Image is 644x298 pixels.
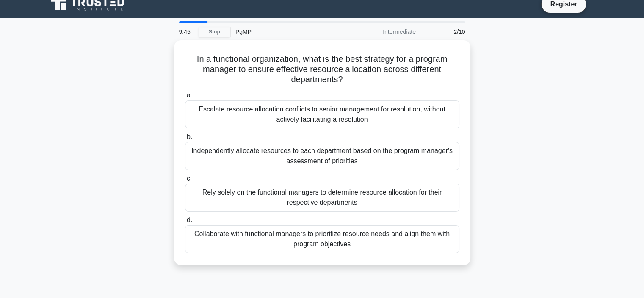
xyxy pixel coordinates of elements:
[187,92,192,99] span: a.
[185,225,459,253] div: Collaborate with functional managers to prioritize resource needs and align them with program obj...
[184,54,460,85] h5: In a functional organization, what is the best strategy for a program manager to ensure effective...
[187,175,192,182] span: c.
[187,133,192,140] span: b.
[185,142,459,170] div: Independently allocate resources to each department based on the program manager's assessment of ...
[187,216,192,223] span: d.
[185,100,459,128] div: Escalate resource allocation conflicts to senior management for resolution, without actively faci...
[174,23,199,40] div: 9:45
[185,184,459,212] div: Rely solely on the functional managers to determine resource allocation for their respective depa...
[230,23,347,40] div: PgMP
[199,27,230,37] a: Stop
[347,23,421,40] div: Intermediate
[421,23,470,40] div: 2/10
